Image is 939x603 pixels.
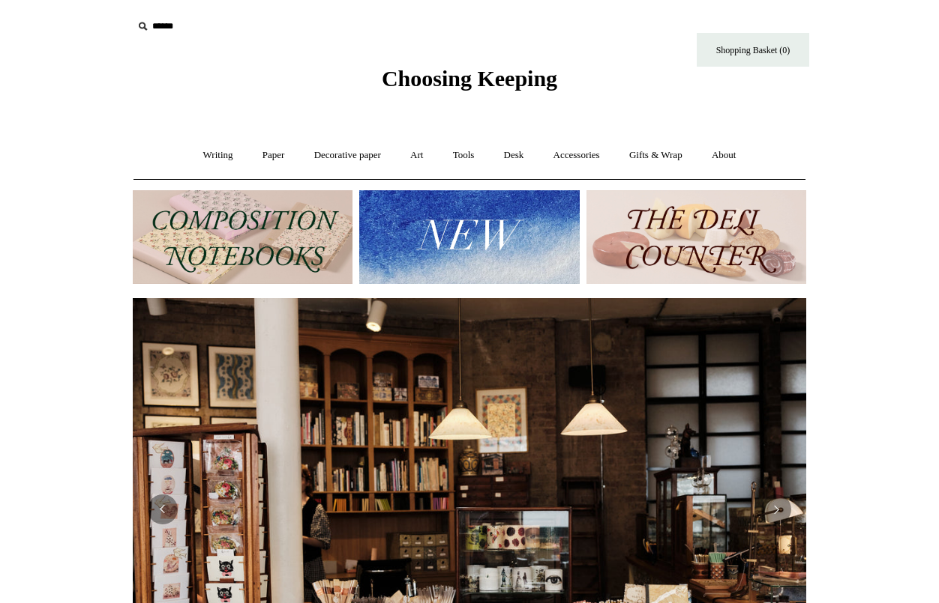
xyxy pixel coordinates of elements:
button: Next [761,494,791,524]
img: New.jpg__PID:f73bdf93-380a-4a35-bcfe-7823039498e1 [359,190,579,284]
a: Desk [490,136,538,175]
span: Choosing Keeping [382,66,557,91]
a: Shopping Basket (0) [697,33,809,67]
a: About [698,136,750,175]
a: Decorative paper [301,136,394,175]
a: Writing [190,136,247,175]
a: Accessories [540,136,613,175]
a: Paper [249,136,298,175]
a: Tools [439,136,488,175]
button: Previous [148,494,178,524]
img: The Deli Counter [586,190,806,284]
img: 202302 Composition ledgers.jpg__PID:69722ee6-fa44-49dd-a067-31375e5d54ec [133,190,352,284]
a: Gifts & Wrap [616,136,696,175]
a: Art [397,136,436,175]
a: Choosing Keeping [382,78,557,88]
